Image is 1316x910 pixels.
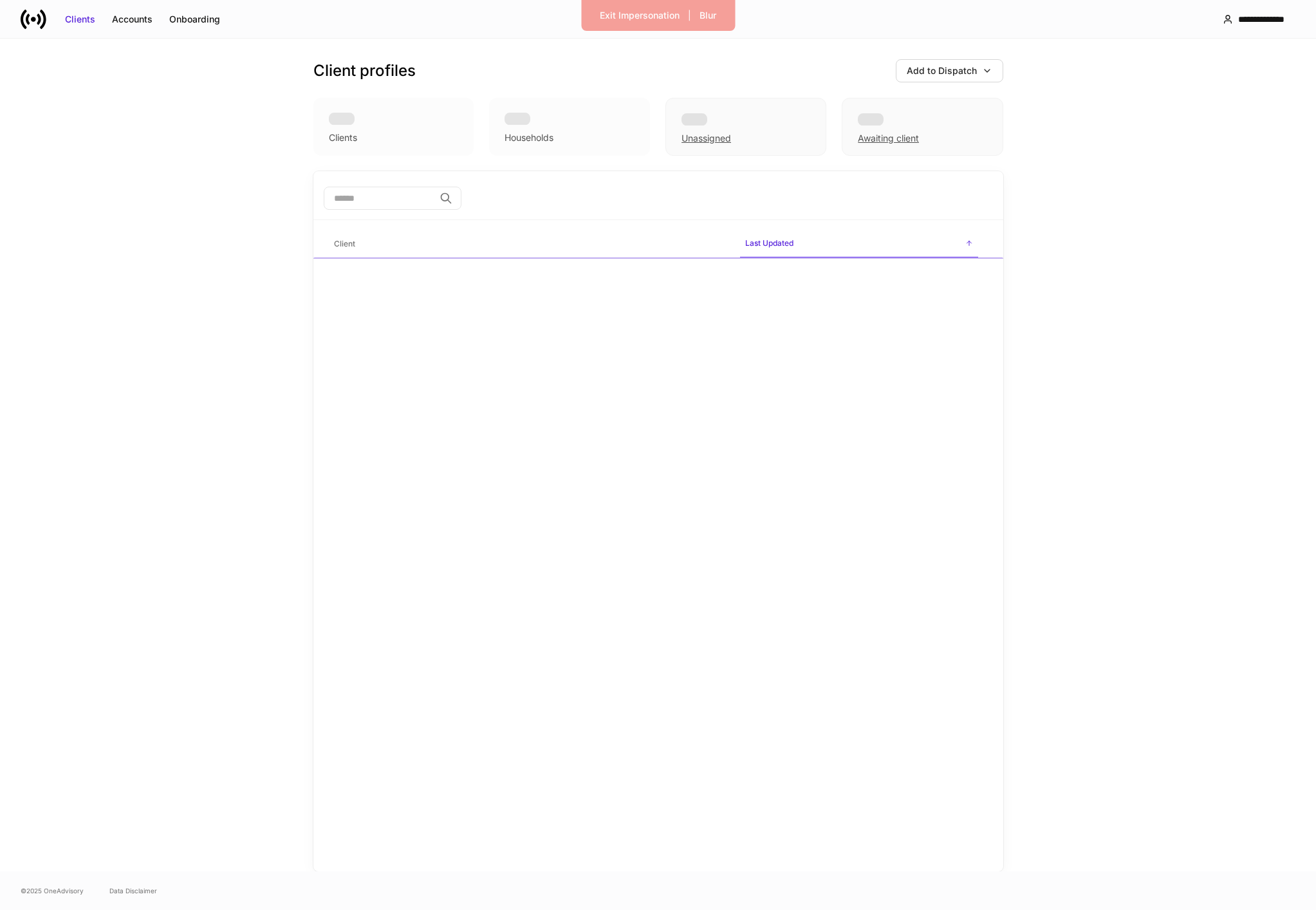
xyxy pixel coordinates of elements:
button: Accounts [104,9,161,30]
div: Households [505,131,553,144]
div: Awaiting client [842,98,1003,156]
button: Exit Impersonation [591,5,688,26]
button: Blur [691,5,725,26]
div: Blur [700,9,716,22]
div: Clients [65,13,95,26]
button: Onboarding [161,9,228,30]
h6: Last Updated [745,237,793,249]
div: Onboarding [169,13,220,26]
span: Client [329,231,730,257]
div: Awaiting client [858,132,919,145]
h3: Client profiles [313,60,416,81]
span: © 2025 OneAdvisory [21,886,84,896]
div: Add to Dispatch [907,64,977,77]
div: Clients [329,131,357,144]
a: Data Disclaimer [109,886,157,896]
div: Exit Impersonation [600,9,680,22]
div: Unassigned [665,98,826,156]
button: Add to Dispatch [896,59,1003,82]
span: Last Updated [740,230,978,258]
div: Unassigned [681,132,731,145]
h6: Client [334,237,355,250]
button: Clients [57,9,104,30]
div: Accounts [112,13,153,26]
